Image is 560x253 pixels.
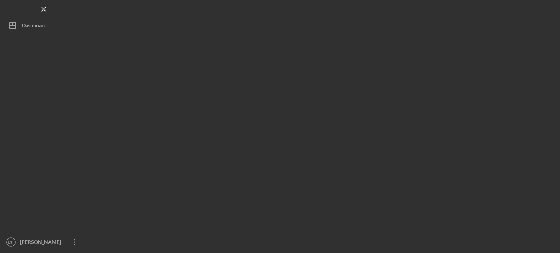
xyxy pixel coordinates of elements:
[4,18,84,33] button: Dashboard
[22,18,47,35] div: Dashboard
[8,240,14,244] text: MH
[4,235,84,249] button: MH[PERSON_NAME]
[18,235,66,251] div: [PERSON_NAME]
